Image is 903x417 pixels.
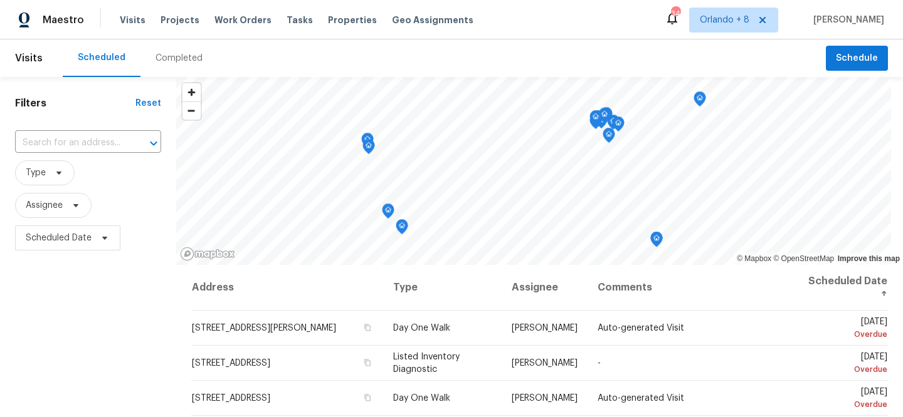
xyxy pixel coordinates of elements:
span: Day One Walk [393,324,450,332]
span: Type [26,167,46,179]
span: Maestro [43,14,84,26]
span: [DATE] [807,317,887,341]
span: [PERSON_NAME] [512,324,578,332]
span: Listed Inventory Diagnostic [393,353,460,374]
span: [DATE] [807,353,887,376]
div: Map marker [589,110,602,130]
div: Map marker [362,139,375,158]
th: Scheduled Date ↑ [797,265,888,311]
div: Map marker [598,108,611,127]
div: Map marker [612,116,625,136]
div: Overdue [807,398,887,411]
span: Day One Walk [393,394,450,403]
span: Visits [15,44,43,72]
a: Mapbox [737,254,771,263]
button: Copy Address [362,357,373,368]
span: Projects [161,14,199,26]
span: [PERSON_NAME] [512,394,578,403]
span: [STREET_ADDRESS] [192,359,270,368]
div: Scheduled [78,51,125,64]
th: Comments [588,265,796,311]
button: Copy Address [362,392,373,403]
span: [DATE] [807,388,887,411]
div: Overdue [807,363,887,376]
div: Map marker [603,128,615,147]
span: Auto-generated Visit [598,324,684,332]
a: Mapbox homepage [180,247,235,261]
div: Map marker [694,91,706,111]
span: [STREET_ADDRESS][PERSON_NAME] [192,324,336,332]
th: Type [383,265,502,311]
button: Zoom out [182,101,201,120]
div: Map marker [607,115,620,134]
span: [STREET_ADDRESS] [192,394,270,403]
div: Map marker [361,133,374,152]
button: Open [145,135,162,152]
th: Address [191,265,383,311]
div: Reset [135,97,161,110]
a: OpenStreetMap [773,254,834,263]
div: Map marker [396,219,408,239]
span: Visits [120,14,145,26]
span: Geo Assignments [392,14,473,26]
input: Search for an address... [15,133,126,153]
span: [PERSON_NAME] [808,14,884,26]
span: [PERSON_NAME] [512,359,578,368]
span: Orlando + 8 [700,14,749,26]
div: Map marker [382,203,394,223]
canvas: Map [176,77,891,265]
div: 347 [671,8,680,20]
button: Schedule [826,46,888,71]
span: Assignee [26,199,63,212]
div: Completed [156,52,203,64]
div: Map marker [650,232,663,251]
span: Auto-generated Visit [598,394,684,403]
span: Properties [328,14,377,26]
a: Improve this map [838,254,900,263]
span: Work Orders [214,14,272,26]
button: Copy Address [362,322,373,333]
div: Overdue [807,328,887,341]
th: Assignee [502,265,588,311]
span: Tasks [287,16,313,24]
button: Zoom in [182,83,201,101]
div: Map marker [600,107,613,126]
span: Schedule [836,51,878,66]
span: - [598,359,601,368]
h1: Filters [15,97,135,110]
span: Scheduled Date [26,232,92,244]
